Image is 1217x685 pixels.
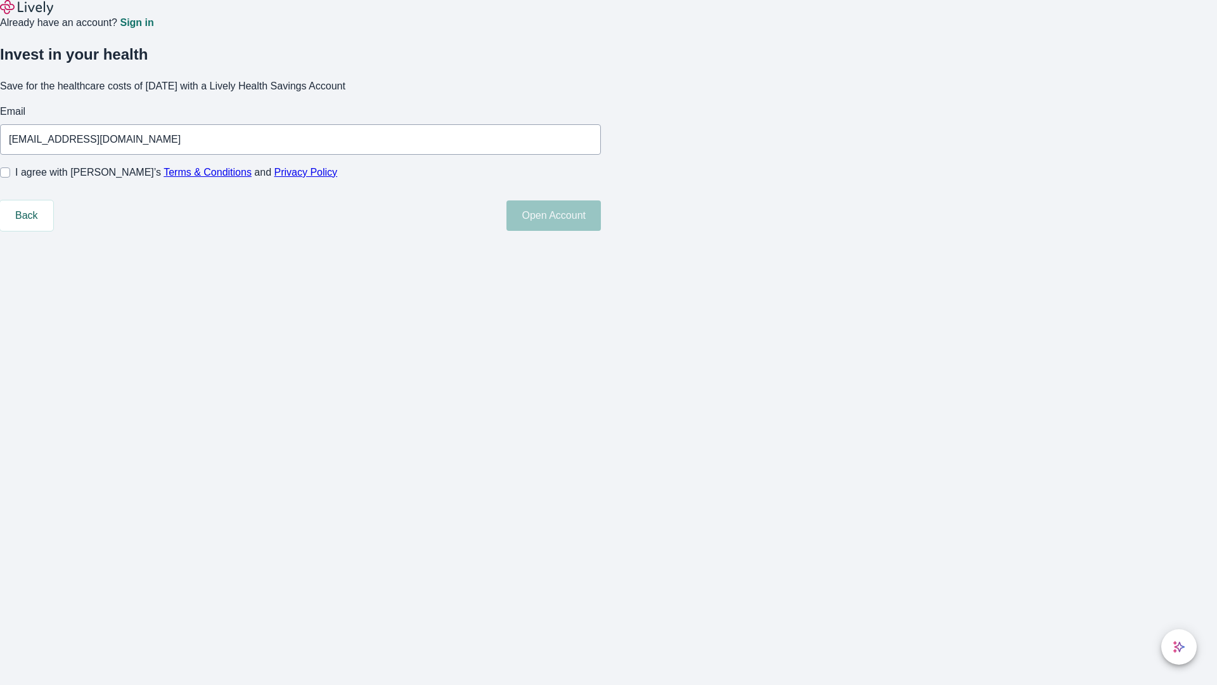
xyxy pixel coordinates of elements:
span: I agree with [PERSON_NAME]’s and [15,165,337,180]
a: Privacy Policy [274,167,338,178]
button: chat [1161,629,1197,665]
svg: Lively AI Assistant [1173,641,1185,653]
a: Sign in [120,18,153,28]
a: Terms & Conditions [164,167,252,178]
